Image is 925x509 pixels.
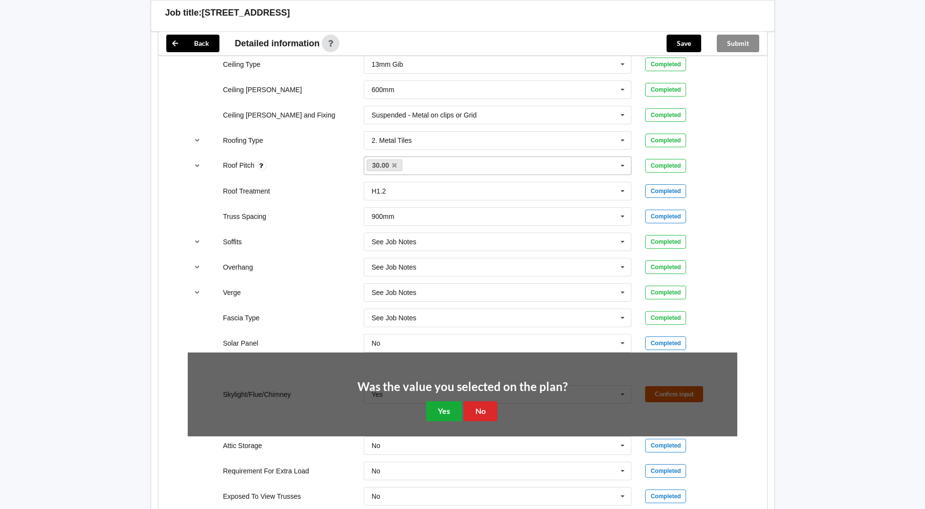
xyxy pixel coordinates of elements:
button: reference-toggle [188,258,207,276]
h3: Job title: [165,7,202,19]
button: reference-toggle [188,284,207,301]
h3: [STREET_ADDRESS] [202,7,290,19]
div: Completed [645,159,686,173]
div: See Job Notes [372,289,416,296]
div: Completed [645,108,686,122]
div: Completed [645,439,686,452]
div: 600mm [372,86,394,93]
button: Yes [426,401,462,421]
label: Ceiling [PERSON_NAME] [223,86,302,94]
label: Ceiling Type [223,60,260,68]
div: 13mm Gib [372,61,403,68]
label: Exposed To View Trusses [223,492,301,500]
div: Completed [645,58,686,71]
div: 900mm [372,213,394,220]
button: No [464,401,497,421]
div: Suspended - Metal on clips or Grid [372,112,477,118]
div: Completed [645,83,686,97]
div: No [372,468,380,474]
label: Truss Spacing [223,213,266,220]
div: Completed [645,134,686,147]
div: Completed [645,311,686,325]
div: Completed [645,464,686,478]
a: 30.00 [367,159,403,171]
label: Roof Pitch [223,161,256,169]
div: Completed [645,286,686,299]
div: No [372,442,380,449]
label: Verge [223,289,241,296]
button: Back [166,35,219,52]
label: Requirement For Extra Load [223,467,309,475]
button: reference-toggle [188,157,207,175]
label: Overhang [223,263,253,271]
div: H1.2 [372,188,386,195]
div: No [372,340,380,347]
div: See Job Notes [372,238,416,245]
div: 2. Metal Tiles [372,137,412,144]
div: No [372,493,380,500]
label: Solar Panel [223,339,258,347]
h2: Was the value you selected on the plan? [357,379,568,394]
div: Completed [645,210,686,223]
button: Save [667,35,701,52]
label: Fascia Type [223,314,259,322]
button: reference-toggle [188,132,207,149]
div: Completed [645,184,686,198]
div: Completed [645,260,686,274]
div: Completed [645,336,686,350]
div: Completed [645,235,686,249]
label: Roof Treatment [223,187,270,195]
span: Detailed information [235,39,320,48]
label: Roofing Type [223,137,263,144]
div: See Job Notes [372,264,416,271]
label: Ceiling [PERSON_NAME] and Fixing [223,111,335,119]
div: See Job Notes [372,314,416,321]
button: reference-toggle [188,233,207,251]
label: Attic Storage [223,442,262,450]
label: Soffits [223,238,242,246]
div: Completed [645,489,686,503]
